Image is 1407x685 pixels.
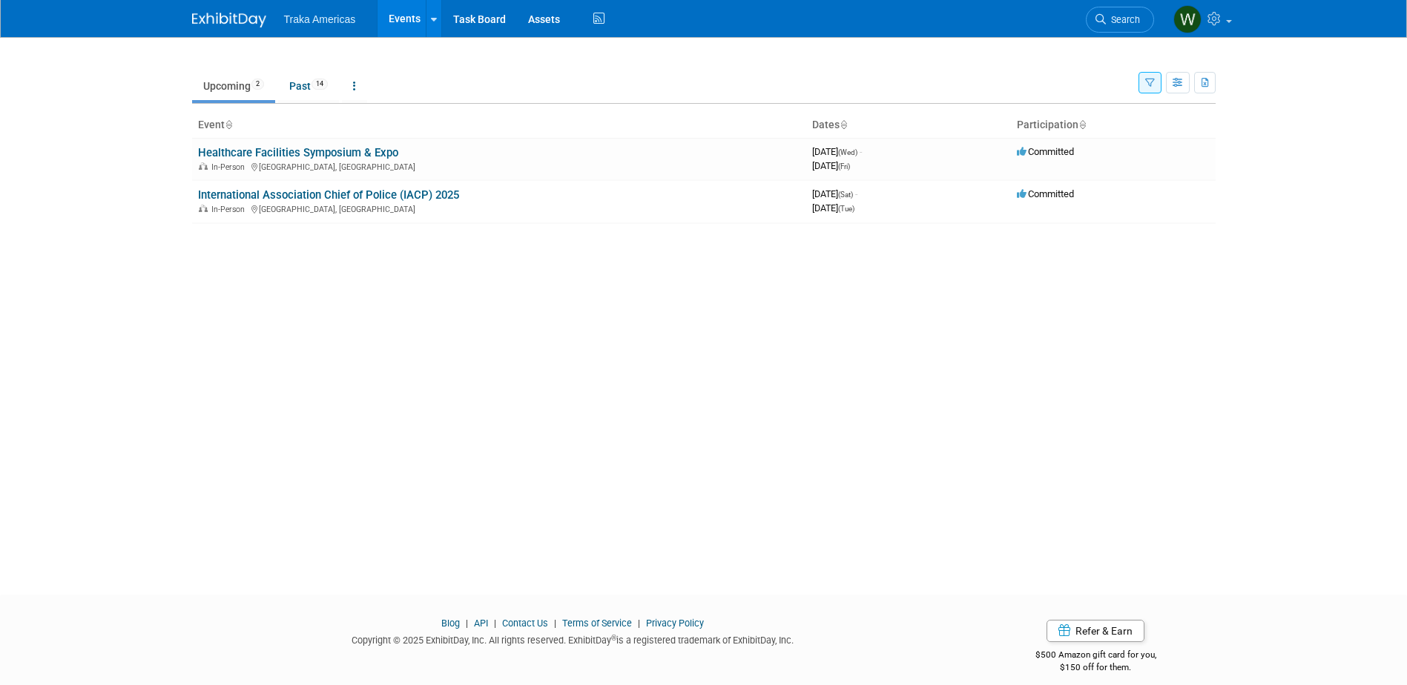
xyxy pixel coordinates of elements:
img: In-Person Event [199,162,208,170]
div: $150 off for them. [976,661,1216,674]
span: | [490,618,500,629]
sup: ® [611,634,616,642]
span: - [855,188,857,199]
span: Search [1106,14,1140,25]
a: Contact Us [502,618,548,629]
span: [DATE] [812,202,854,214]
a: International Association Chief of Police (IACP) 2025 [198,188,459,202]
span: Traka Americas [284,13,356,25]
span: Committed [1017,146,1074,157]
span: 14 [312,79,328,90]
div: Copyright © 2025 ExhibitDay, Inc. All rights reserved. ExhibitDay is a registered trademark of Ex... [192,630,955,647]
span: (Wed) [838,148,857,156]
span: In-Person [211,205,249,214]
a: Blog [441,618,460,629]
a: API [474,618,488,629]
span: | [634,618,644,629]
a: Sort by Event Name [225,119,232,130]
span: (Sat) [838,191,853,199]
span: (Tue) [838,205,854,213]
span: [DATE] [812,188,857,199]
img: In-Person Event [199,205,208,212]
span: [DATE] [812,146,862,157]
span: [DATE] [812,160,850,171]
a: Search [1086,7,1154,33]
th: Participation [1011,113,1216,138]
div: $500 Amazon gift card for you, [976,639,1216,673]
a: Upcoming2 [192,72,275,100]
a: Healthcare Facilities Symposium & Expo [198,146,398,159]
span: 2 [251,79,264,90]
a: Sort by Start Date [840,119,847,130]
th: Dates [806,113,1011,138]
a: Terms of Service [562,618,632,629]
span: - [860,146,862,157]
a: Sort by Participation Type [1078,119,1086,130]
span: In-Person [211,162,249,172]
span: Committed [1017,188,1074,199]
a: Privacy Policy [646,618,704,629]
span: (Fri) [838,162,850,171]
img: ExhibitDay [192,13,266,27]
span: | [462,618,472,629]
span: | [550,618,560,629]
div: [GEOGRAPHIC_DATA], [GEOGRAPHIC_DATA] [198,202,800,214]
img: William Knowles [1173,5,1202,33]
a: Refer & Earn [1047,620,1144,642]
a: Past14 [278,72,339,100]
div: [GEOGRAPHIC_DATA], [GEOGRAPHIC_DATA] [198,160,800,172]
th: Event [192,113,806,138]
